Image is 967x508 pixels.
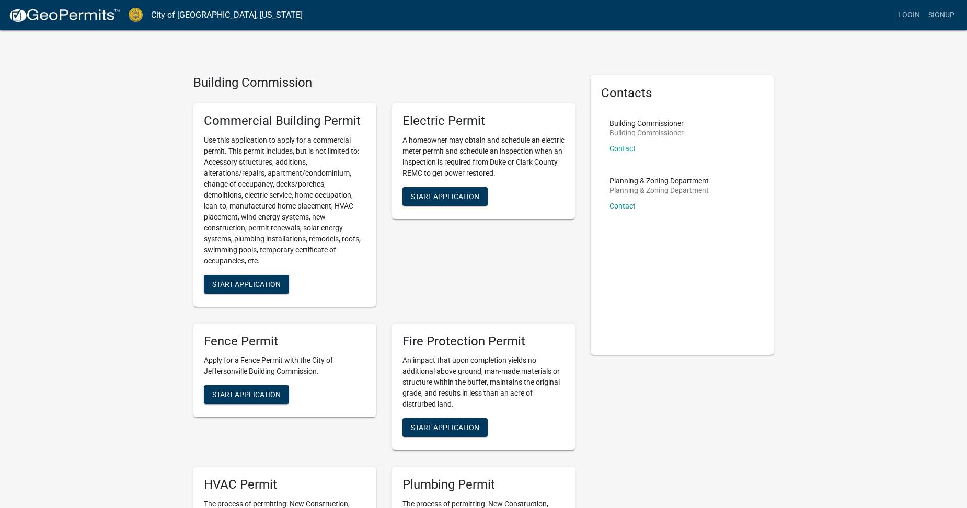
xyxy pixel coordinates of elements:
[129,8,143,22] img: City of Jeffersonville, Indiana
[609,187,709,194] p: Planning & Zoning Department
[402,477,565,492] h5: Plumbing Permit
[411,192,479,200] span: Start Application
[204,334,366,349] h5: Fence Permit
[411,423,479,432] span: Start Application
[609,202,636,210] a: Contact
[204,275,289,294] button: Start Application
[204,477,366,492] h5: HVAC Permit
[402,418,488,437] button: Start Application
[402,113,565,129] h5: Electric Permit
[402,355,565,410] p: An impact that upon completion yields no additional above ground, man-made materials or structure...
[609,120,684,127] p: Building Commissioner
[151,6,303,24] a: City of [GEOGRAPHIC_DATA], [US_STATE]
[204,385,289,404] button: Start Application
[193,75,575,90] h4: Building Commission
[402,135,565,179] p: A homeowner may obtain and schedule an electric meter permit and schedule an inspection when an i...
[212,390,281,399] span: Start Application
[894,5,924,25] a: Login
[204,355,366,377] p: Apply for a Fence Permit with the City of Jeffersonville Building Commission.
[402,187,488,206] button: Start Application
[609,177,709,184] p: Planning & Zoning Department
[609,129,684,136] p: Building Commissioner
[601,86,763,101] h5: Contacts
[402,334,565,349] h5: Fire Protection Permit
[609,144,636,153] a: Contact
[924,5,959,25] a: Signup
[212,280,281,288] span: Start Application
[204,113,366,129] h5: Commercial Building Permit
[204,135,366,267] p: Use this application to apply for a commercial permit. This permit includes, but is not limited t...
